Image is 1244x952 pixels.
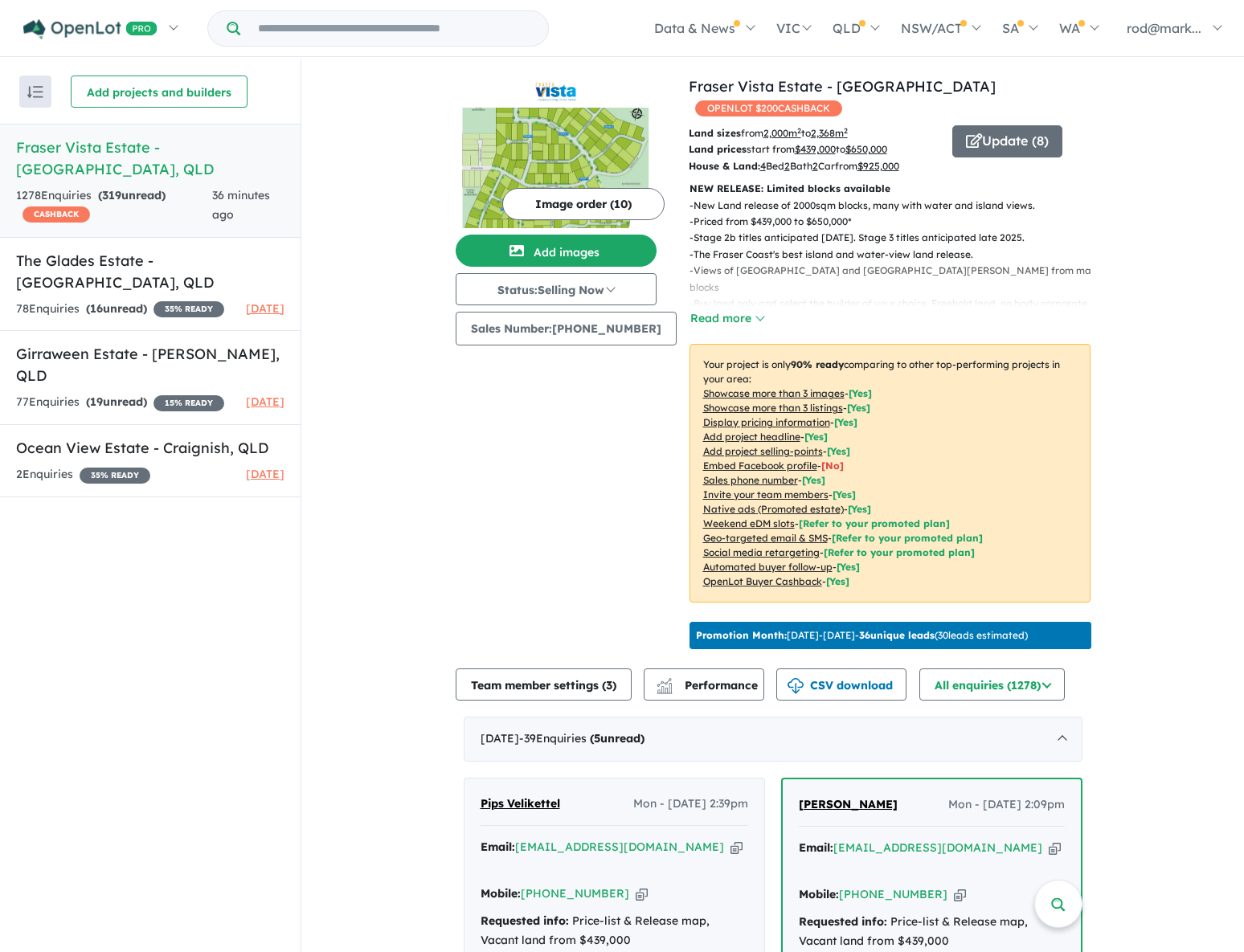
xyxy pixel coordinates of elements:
[689,160,760,172] b: House & Land:
[839,887,947,901] a: [PHONE_NUMBER]
[690,309,765,328] button: Read more
[919,668,1065,701] button: All enquiries (1278)
[456,235,657,267] button: Add images
[791,358,844,370] b: 90 % ready
[703,517,795,529] u: Weekend eDM slots
[845,143,887,155] u: $ 650,000
[799,795,898,815] a: [PERSON_NAME]
[788,678,804,694] img: download icon
[16,300,224,319] div: 78 Enquir ies
[857,160,899,172] u: $ 925,000
[833,488,856,501] span: [ Yes ]
[153,395,224,411] span: 15 % READY
[703,503,844,515] u: Native ads (Promoted estate)
[690,263,1103,296] p: - Views of [GEOGRAPHIC_DATA] and [GEOGRAPHIC_DATA][PERSON_NAME] from many blocks
[859,629,935,641] b: 36 unique leads
[832,532,983,544] span: [Refer to your promoted plan]
[481,913,569,928] strong: Requested info:
[16,186,212,225] div: 1278 Enquir ies
[23,206,90,223] span: CASHBACK
[695,100,842,116] span: OPENLOT $ 200 CASHBACK
[212,188,270,222] span: 36 minutes ago
[481,886,521,901] strong: Mobile:
[86,394,147,409] strong: ( unread)
[456,273,657,305] button: Status:Selling Now
[644,668,764,701] button: Performance
[730,839,743,856] button: Copy
[689,141,940,157] p: start from
[80,468,150,484] span: 35 % READY
[797,126,801,135] sup: 2
[243,11,545,46] input: Try estate name, suburb, builder or developer
[16,437,284,459] h5: Ocean View Estate - Craignish , QLD
[827,445,850,457] span: [ Yes ]
[836,143,887,155] span: to
[689,127,741,139] b: Land sizes
[657,678,671,687] img: line-chart.svg
[636,885,648,902] button: Copy
[833,840,1042,855] a: [EMAIL_ADDRESS][DOMAIN_NAME]
[802,474,825,486] span: [ Yes ]
[948,795,1065,815] span: Mon - [DATE] 2:09pm
[90,301,103,316] span: 16
[804,431,828,443] span: [ Yes ]
[481,840,515,854] strong: Email:
[760,160,766,172] u: 4
[703,532,828,544] u: Geo-targeted email & SMS
[462,82,650,101] img: Fraser Vista Estate - Booral Logo
[954,886,966,903] button: Copy
[847,402,870,414] span: [ Yes ]
[86,301,147,316] strong: ( unread)
[657,683,673,693] img: bar-chart.svg
[633,795,748,814] span: Mon - [DATE] 2:39pm
[594,731,600,746] span: 5
[703,402,843,414] u: Showcase more than 3 listings
[696,629,787,641] b: Promotion Month:
[696,628,1028,643] p: [DATE] - [DATE] - ( 30 leads estimated)
[703,575,822,587] u: OpenLot Buyer Cashback
[703,445,823,457] u: Add project selling-points
[690,344,1091,603] p: Your project is only comparing to other top-performing projects in your area: - - - - - - - - - -...
[16,393,224,412] div: 77 Enquir ies
[690,296,1103,329] p: - Buy land only and select the builder of your choice. Freehold land, no body corporate fees.
[689,143,747,155] b: Land prices
[690,198,1103,214] p: - New Land release of 2000sqm blocks, many with water and island views.
[689,125,940,141] p: from
[703,546,820,558] u: Social media retargeting
[703,416,830,428] u: Display pricing information
[799,913,1065,951] div: Price-list & Release map, Vacant land from $439,000
[590,731,645,746] strong: ( unread)
[784,160,790,172] u: 2
[776,668,906,701] button: CSV download
[703,387,845,399] u: Showcase more than 3 images
[848,503,871,515] span: [Yes]
[837,561,860,573] span: [Yes]
[690,214,1103,230] p: - Priced from $439,000 to $650,000*
[27,86,43,98] img: sort.svg
[481,796,560,811] span: Pips Velikettel
[16,137,284,180] h5: Fraser Vista Estate - [GEOGRAPHIC_DATA] , QLD
[606,678,612,693] span: 3
[812,160,818,172] u: 2
[456,312,677,345] button: Sales Number:[PHONE_NUMBER]
[246,301,284,316] span: [DATE]
[481,912,748,950] div: Price-list & Release map, Vacant land from $439,000
[16,343,284,386] h5: Girraween Estate - [PERSON_NAME] , QLD
[703,431,800,443] u: Add project headline
[456,668,632,701] button: Team member settings (3)
[1049,840,1061,856] button: Copy
[821,460,844,472] span: [ No ]
[952,125,1062,157] button: Update (8)
[153,301,224,317] span: 35 % READY
[849,387,872,399] span: [ Yes ]
[824,546,975,558] span: [Refer to your promoted plan]
[515,840,724,854] a: [EMAIL_ADDRESS][DOMAIN_NAME]
[799,887,839,901] strong: Mobile:
[811,127,848,139] u: 2,368 m
[659,678,758,693] span: Performance
[464,717,1082,762] div: [DATE]
[763,127,801,139] u: 2,000 m
[519,731,645,746] span: - 39 Enquir ies
[799,797,898,811] span: [PERSON_NAME]
[246,467,284,481] span: [DATE]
